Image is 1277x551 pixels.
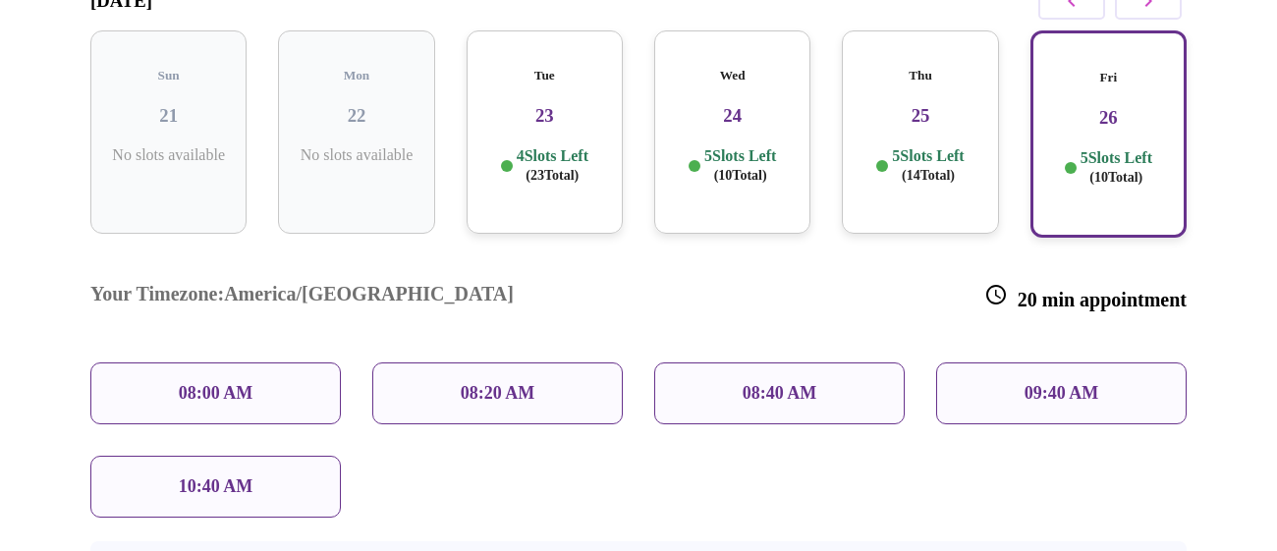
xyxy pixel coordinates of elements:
[106,146,231,164] p: No slots available
[984,283,1187,311] h3: 20 min appointment
[1081,148,1152,187] p: 5 Slots Left
[106,105,231,127] h3: 21
[294,68,418,83] h5: Mon
[106,68,231,83] h5: Sun
[294,105,418,127] h3: 22
[670,68,795,83] h5: Wed
[179,383,253,404] p: 08:00 AM
[1089,170,1142,185] span: ( 10 Total)
[1025,383,1099,404] p: 09:40 AM
[517,146,588,185] p: 4 Slots Left
[704,146,776,185] p: 5 Slots Left
[461,383,535,404] p: 08:20 AM
[1048,70,1169,85] h5: Fri
[892,146,964,185] p: 5 Slots Left
[714,168,767,183] span: ( 10 Total)
[482,68,607,83] h5: Tue
[670,105,795,127] h3: 24
[858,105,982,127] h3: 25
[902,168,955,183] span: ( 14 Total)
[1048,107,1169,129] h3: 26
[482,105,607,127] h3: 23
[90,283,514,311] h3: Your Timezone: America/[GEOGRAPHIC_DATA]
[179,476,253,497] p: 10:40 AM
[294,146,418,164] p: No slots available
[743,383,817,404] p: 08:40 AM
[858,68,982,83] h5: Thu
[526,168,579,183] span: ( 23 Total)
